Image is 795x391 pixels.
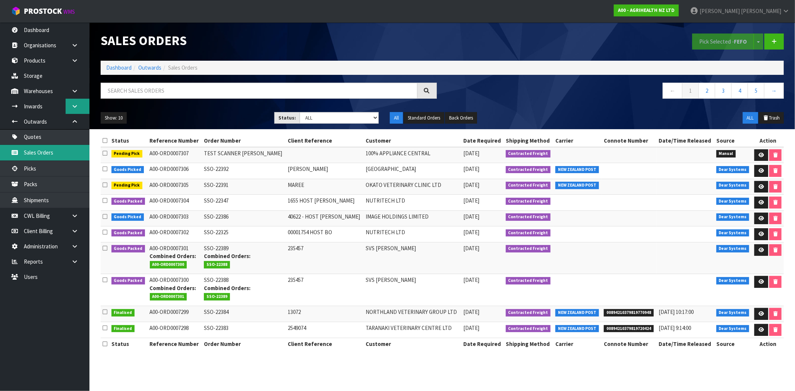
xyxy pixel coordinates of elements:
[602,338,657,350] th: Connote Number
[148,135,202,147] th: Reference Number
[148,226,202,242] td: A00-ORD0007302
[504,135,554,147] th: Shipping Method
[506,325,551,333] span: Contracted Freight
[110,338,148,350] th: Status
[364,306,461,322] td: NORTHLAND VETERINARY GROUP LTD
[111,198,145,205] span: Goods Packed
[150,252,196,260] strong: Combined Orders:
[202,306,286,322] td: SSO-22384
[101,34,437,48] h1: Sales Orders
[202,338,286,350] th: Order Number
[752,338,784,350] th: Action
[461,338,504,350] th: Date Required
[11,6,20,16] img: cube-alt.png
[463,324,479,331] span: [DATE]
[716,166,750,174] span: Dear Systems
[364,242,461,274] td: SVS [PERSON_NAME]
[448,83,784,101] nav: Page navigation
[364,338,461,350] th: Customer
[150,284,196,292] strong: Combined Orders:
[364,179,461,195] td: OKATO VETERINARY CLINIC LTD
[716,182,750,189] span: Dear Systems
[716,213,750,221] span: Dear Systems
[445,112,477,124] button: Back Orders
[204,261,230,268] span: SSO-22388
[716,277,750,284] span: Dear Systems
[604,309,654,317] span: 00894210379819770948
[463,213,479,220] span: [DATE]
[148,179,202,195] td: A00-ORD0007305
[716,150,736,158] span: Manual
[555,325,599,333] span: NEW ZEALAND POST
[463,165,479,172] span: [DATE]
[555,309,599,317] span: NEW ZEALAND POST
[286,226,364,242] td: 00001754 HOST BO
[111,229,145,237] span: Goods Packed
[716,198,750,205] span: Dear Systems
[364,322,461,338] td: TARANAKI VETERINARY CENTRE LTD
[63,8,75,15] small: WMS
[111,277,145,284] span: Goods Packed
[659,324,691,331] span: [DATE] 9:14:00
[286,322,364,338] td: 2549074
[286,195,364,211] td: 1655 HOST [PERSON_NAME]
[716,229,750,237] span: Dear Systems
[602,135,657,147] th: Connote Number
[506,166,551,174] span: Contracted Freight
[553,338,602,350] th: Carrier
[364,274,461,306] td: SVS [PERSON_NAME]
[202,242,286,274] td: SSO-22389
[390,112,403,124] button: All
[286,242,364,274] td: 235457
[111,213,144,221] span: Goods Picked
[604,325,654,333] span: 00894210379819720424
[286,179,364,195] td: MAREE
[286,135,364,147] th: Client Reference
[364,135,461,147] th: Customer
[506,229,551,237] span: Contracted Freight
[110,135,148,147] th: Status
[506,150,551,158] span: Contracted Freight
[286,210,364,226] td: 40622 - HOST [PERSON_NAME]
[106,64,132,71] a: Dashboard
[148,306,202,322] td: A00-ORD0007299
[463,150,479,157] span: [DATE]
[202,226,286,242] td: SSO-22325
[463,245,479,252] span: [DATE]
[404,112,444,124] button: Standard Orders
[618,7,675,13] strong: A00 - AGRIHEALTH NZ LTD
[614,4,679,16] a: A00 - AGRIHEALTH NZ LTD
[364,163,461,179] td: [GEOGRAPHIC_DATA]
[555,166,599,174] span: NEW ZEALAND POST
[202,147,286,163] td: TEST SCANNER [PERSON_NAME]
[148,338,202,350] th: Reference Number
[111,325,135,333] span: Finalised
[202,179,286,195] td: SSO-22391
[278,115,296,121] strong: Status:
[364,147,461,163] td: 100% APPLIANCE CENTRAL
[364,226,461,242] td: NUTRITECH LTD
[555,182,599,189] span: NEW ZEALAND POST
[111,150,143,158] span: Pending Pick
[506,277,551,284] span: Contracted Freight
[463,229,479,236] span: [DATE]
[168,64,198,71] span: Sales Orders
[202,163,286,179] td: SSO-22392
[150,261,187,268] span: A00-ORD0007300
[202,135,286,147] th: Order Number
[286,306,364,322] td: 13072
[506,213,551,221] span: Contracted Freight
[463,197,479,204] span: [DATE]
[714,338,752,350] th: Source
[553,135,602,147] th: Carrier
[204,293,230,301] span: SSO-22389
[150,293,187,301] span: A00-ORD0007301
[111,166,144,174] span: Goods Picked
[148,242,202,274] td: A00-ORD0007301
[659,308,694,315] span: [DATE] 10:17:00
[506,309,551,317] span: Contracted Freight
[111,245,145,252] span: Goods Packed
[657,338,714,350] th: Date/Time Released
[148,163,202,179] td: A00-ORD0007306
[202,274,286,306] td: SSO-22388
